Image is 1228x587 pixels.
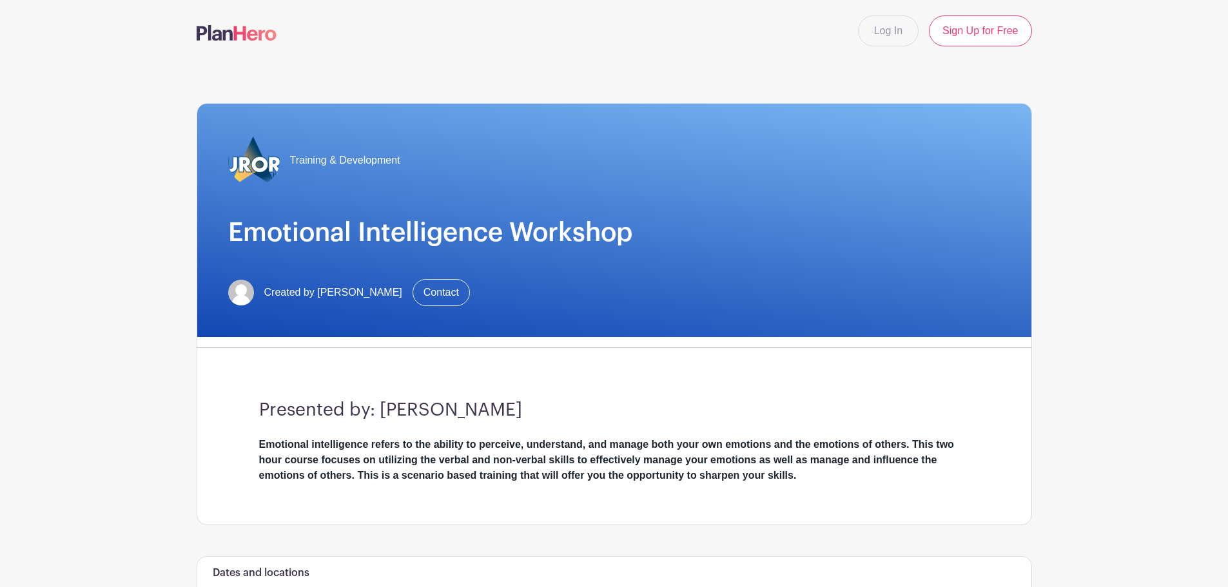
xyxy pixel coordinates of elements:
[228,135,280,186] img: 2023_COA_Horiz_Logo_PMS_BlueStroke%204.png
[197,25,277,41] img: logo-507f7623f17ff9eddc593b1ce0a138ce2505c220e1c5a4e2b4648c50719b7d32.svg
[259,399,970,421] h3: Presented by: [PERSON_NAME]
[213,567,309,579] h6: Dates and locations
[290,153,400,168] span: Training & Development
[228,217,1000,248] h1: Emotional Intelligence Workshop
[929,15,1031,46] a: Sign Up for Free
[264,285,402,300] span: Created by [PERSON_NAME]
[228,280,254,305] img: default-ce2991bfa6775e67f084385cd625a349d9dcbb7a52a09fb2fda1e96e2d18dcdb.png
[413,279,470,306] a: Contact
[259,439,954,481] strong: Emotional intelligence refers to the ability to perceive, understand, and manage both your own em...
[858,15,919,46] a: Log In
